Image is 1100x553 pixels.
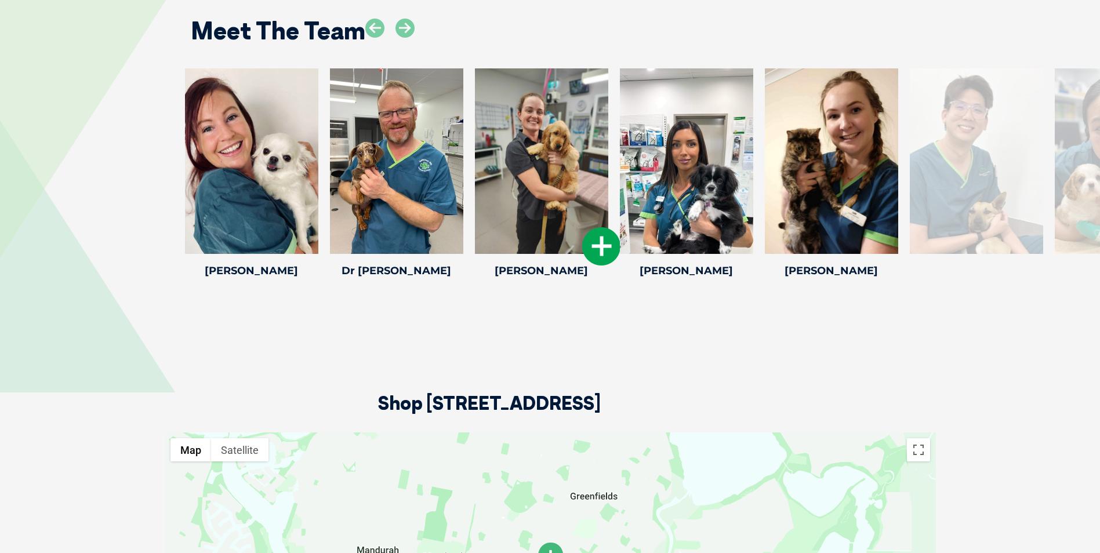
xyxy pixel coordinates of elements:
[211,438,268,461] button: Show satellite imagery
[620,265,753,276] h4: [PERSON_NAME]
[185,265,318,276] h4: [PERSON_NAME]
[765,265,898,276] h4: [PERSON_NAME]
[378,394,601,432] h2: Shop [STREET_ADDRESS]
[475,265,608,276] h4: [PERSON_NAME]
[907,438,930,461] button: Toggle fullscreen view
[191,19,365,43] h2: Meet The Team
[170,438,211,461] button: Show street map
[330,265,463,276] h4: Dr [PERSON_NAME]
